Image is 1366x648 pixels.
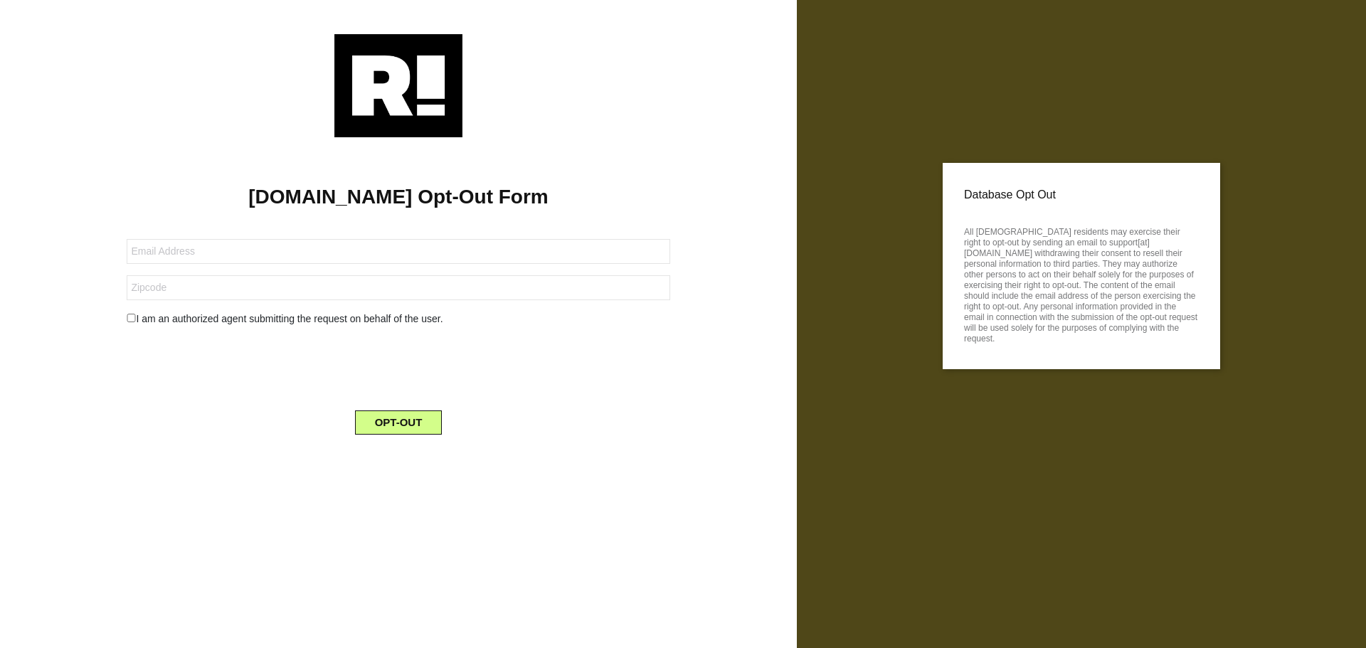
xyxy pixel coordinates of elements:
input: Zipcode [127,275,669,300]
button: OPT-OUT [355,410,443,435]
img: Retention.com [334,34,462,137]
div: I am an authorized agent submitting the request on behalf of the user. [116,312,680,326]
iframe: reCAPTCHA [290,338,507,393]
p: Database Opt Out [964,184,1199,206]
h1: [DOMAIN_NAME] Opt-Out Form [21,185,775,209]
p: All [DEMOGRAPHIC_DATA] residents may exercise their right to opt-out by sending an email to suppo... [964,223,1199,344]
input: Email Address [127,239,669,264]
